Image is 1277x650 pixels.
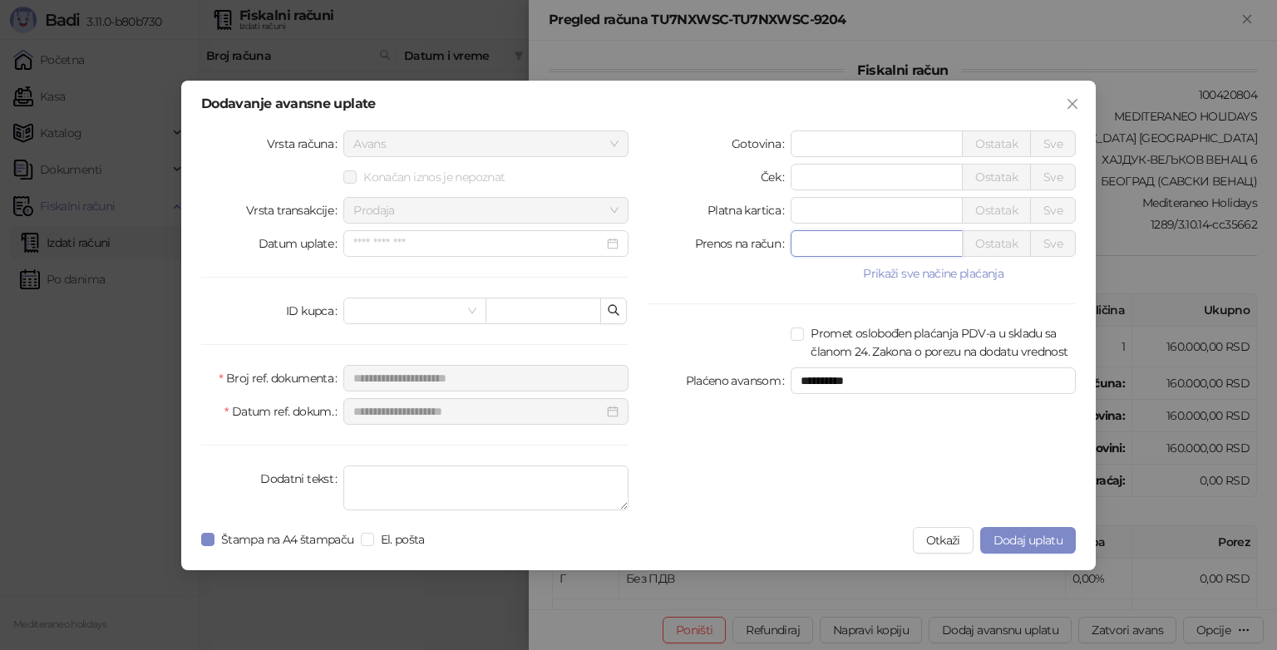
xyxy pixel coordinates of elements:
span: Dodaj uplatu [993,533,1063,548]
span: Štampa na A4 štampaču [214,530,361,549]
input: Datum uplate [353,234,604,253]
label: Dodatni tekst [260,465,343,492]
div: Dodavanje avansne uplate [201,97,1076,111]
label: Prenos na račun [695,230,791,257]
label: Vrsta transakcije [246,197,344,224]
button: Ostatak [962,164,1031,190]
label: Ček [761,164,791,190]
textarea: Dodatni tekst [343,465,629,510]
span: Prodaja [353,198,619,223]
button: Ostatak [962,230,1031,257]
label: Datum ref. dokum. [224,398,343,425]
input: Broj ref. dokumenta [343,365,629,391]
label: Gotovina [732,130,791,157]
button: Otkaži [913,527,974,554]
span: close [1066,97,1079,111]
button: Ostatak [962,197,1031,224]
input: Datum ref. dokum. [353,402,604,421]
label: Vrsta računa [267,130,344,157]
label: Plaćeno avansom [686,367,791,394]
span: Zatvori [1059,97,1086,111]
button: Sve [1030,197,1076,224]
label: Broj ref. dokumenta [219,365,343,391]
span: Avans [353,131,619,156]
label: Platna kartica [708,197,791,224]
button: Prikaži sve načine plaćanja [791,263,1076,283]
span: Promet oslobođen plaćanja PDV-a u skladu sa članom 24. Zakona o porezu na dodatu vrednost [804,324,1076,361]
button: Sve [1030,130,1076,157]
button: Sve [1030,230,1076,257]
button: Ostatak [962,130,1031,157]
span: El. pošta [374,530,431,549]
label: Datum uplate [259,230,344,257]
button: Close [1059,91,1086,117]
label: ID kupca [286,298,343,324]
span: Konačan iznos je nepoznat [357,168,511,186]
button: Dodaj uplatu [980,527,1076,554]
button: Sve [1030,164,1076,190]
